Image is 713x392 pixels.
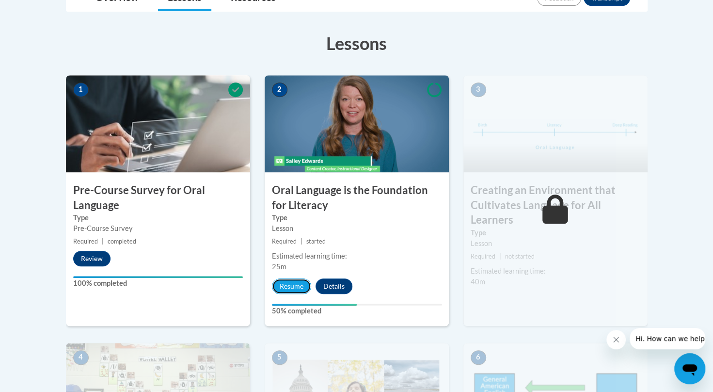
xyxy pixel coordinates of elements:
[272,212,442,223] label: Type
[272,262,286,271] span: 25m
[471,278,485,286] span: 40m
[73,350,89,365] span: 4
[272,82,287,97] span: 2
[471,228,640,238] label: Type
[674,353,705,384] iframe: Button to launch messaging window
[463,183,648,228] h3: Creating an Environment that Cultivates Language for All Learners
[102,238,104,245] span: |
[73,223,243,234] div: Pre-Course Survey
[471,82,486,97] span: 3
[505,253,535,260] span: not started
[316,278,352,294] button: Details
[499,253,501,260] span: |
[630,328,705,349] iframe: Message from company
[66,75,250,172] img: Course Image
[272,251,442,261] div: Estimated learning time:
[73,238,98,245] span: Required
[265,183,449,213] h3: Oral Language is the Foundation for Literacy
[463,75,648,172] img: Course Image
[301,238,302,245] span: |
[265,75,449,172] img: Course Image
[108,238,136,245] span: completed
[471,266,640,277] div: Estimated learning time:
[471,238,640,249] div: Lesson
[272,238,297,245] span: Required
[73,276,243,278] div: Your progress
[272,350,287,365] span: 5
[73,82,89,97] span: 1
[272,304,357,306] div: Your progress
[73,212,243,223] label: Type
[6,7,79,15] span: Hi. How can we help?
[73,251,111,266] button: Review
[272,278,311,294] button: Resume
[606,330,626,349] iframe: Close message
[471,253,495,260] span: Required
[66,31,648,55] h3: Lessons
[272,306,442,316] label: 50% completed
[272,223,442,234] div: Lesson
[73,278,243,289] label: 100% completed
[66,183,250,213] h3: Pre-Course Survey for Oral Language
[306,238,326,245] span: started
[471,350,486,365] span: 6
